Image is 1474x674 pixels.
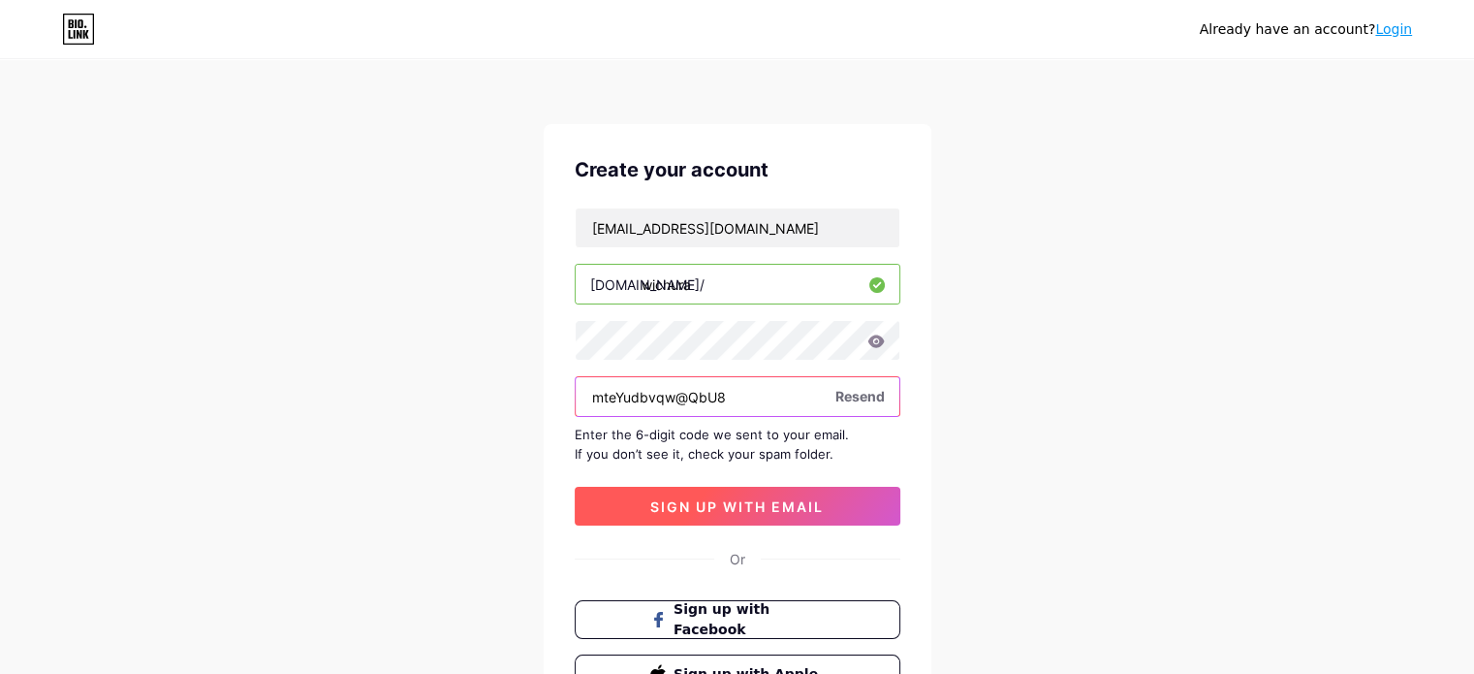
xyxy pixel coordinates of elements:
a: Login [1375,21,1412,37]
div: [DOMAIN_NAME]/ [590,274,705,295]
span: Resend [835,386,885,406]
span: sign up with email [650,498,824,515]
input: Paste login code [576,377,899,416]
div: Already have an account? [1200,19,1412,40]
div: Create your account [575,155,900,184]
div: Or [730,549,745,569]
button: Sign up with Facebook [575,600,900,639]
button: sign up with email [575,487,900,526]
div: Enter the 6-digit code we sent to your email. If you don’t see it, check your spam folder. [575,425,900,464]
input: username [576,265,899,304]
span: Sign up with Facebook [674,599,824,640]
input: Email [576,209,899,247]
